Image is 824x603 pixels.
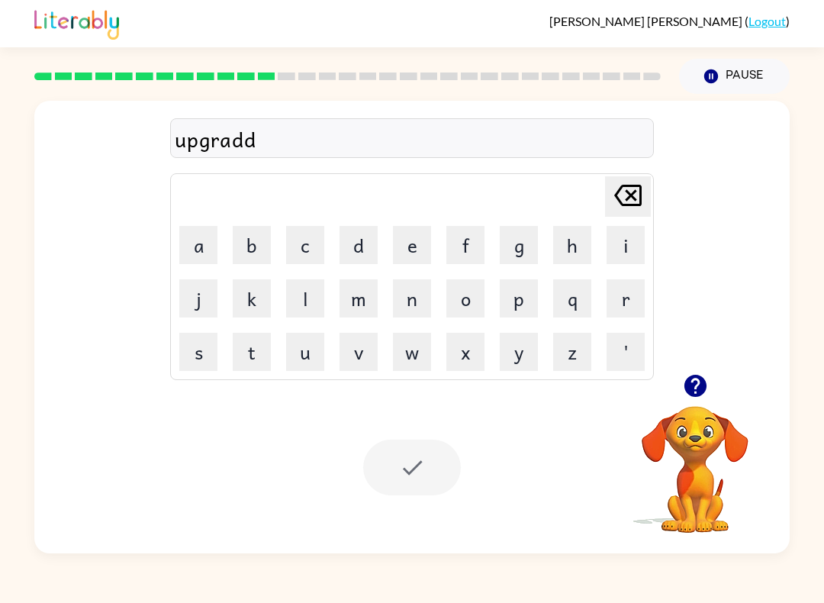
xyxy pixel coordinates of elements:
button: q [553,279,591,318]
button: w [393,333,431,371]
button: z [553,333,591,371]
button: e [393,226,431,264]
button: v [340,333,378,371]
button: b [233,226,271,264]
img: Literably [34,6,119,40]
button: r [607,279,645,318]
button: Pause [679,59,790,94]
button: l [286,279,324,318]
button: c [286,226,324,264]
button: m [340,279,378,318]
button: i [607,226,645,264]
button: s [179,333,217,371]
button: x [446,333,484,371]
button: h [553,226,591,264]
span: [PERSON_NAME] [PERSON_NAME] [549,14,745,28]
button: j [179,279,217,318]
button: y [500,333,538,371]
button: k [233,279,271,318]
button: u [286,333,324,371]
button: a [179,226,217,264]
div: upgradd [175,123,649,155]
video: Your browser must support playing .mp4 files to use Literably. Please try using another browser. [619,382,771,535]
button: f [446,226,484,264]
button: d [340,226,378,264]
button: t [233,333,271,371]
button: p [500,279,538,318]
a: Logout [748,14,786,28]
button: g [500,226,538,264]
div: ( ) [549,14,790,28]
button: o [446,279,484,318]
button: ' [607,333,645,371]
button: n [393,279,431,318]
